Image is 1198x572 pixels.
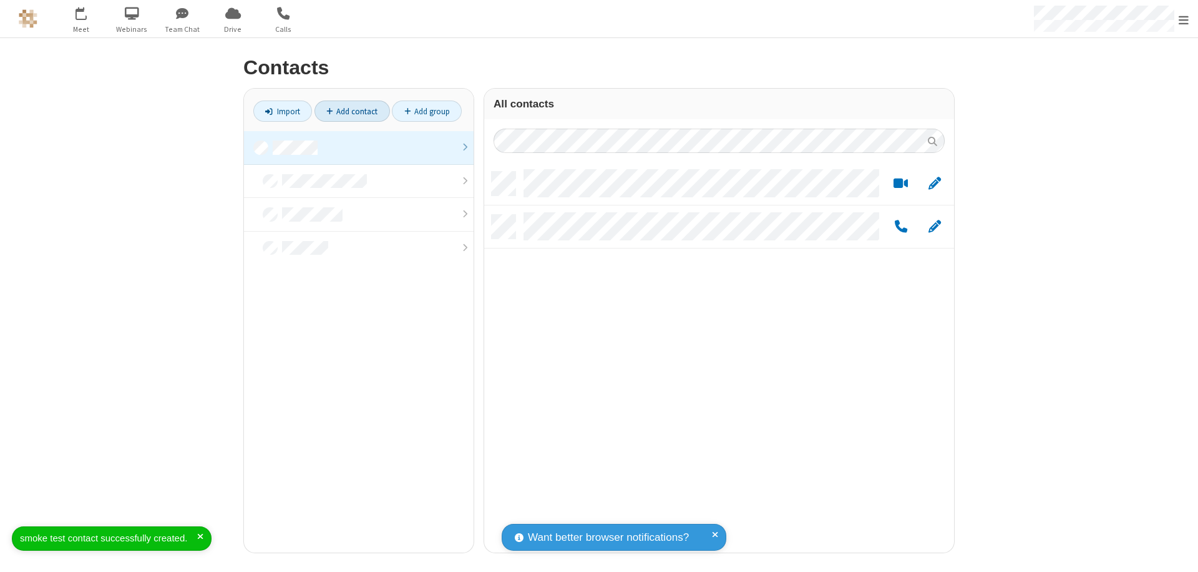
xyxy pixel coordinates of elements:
a: Import [253,101,312,122]
img: QA Selenium DO NOT DELETE OR CHANGE [19,9,37,28]
div: smoke test contact successfully created. [20,531,197,546]
span: Calls [260,24,307,35]
button: Call by phone [889,219,913,235]
button: Edit [922,176,947,192]
div: grid [484,162,954,553]
span: Meet [58,24,105,35]
button: Start a video meeting [889,176,913,192]
button: Edit [922,219,947,235]
div: 2 [84,7,92,16]
span: Team Chat [159,24,206,35]
a: Add group [392,101,462,122]
h3: All contacts [494,98,945,110]
a: Add contact [314,101,390,122]
span: Want better browser notifications? [528,530,689,546]
span: Webinars [109,24,155,35]
span: Drive [210,24,256,35]
iframe: Chat [1167,540,1189,563]
h2: Contacts [243,57,955,79]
